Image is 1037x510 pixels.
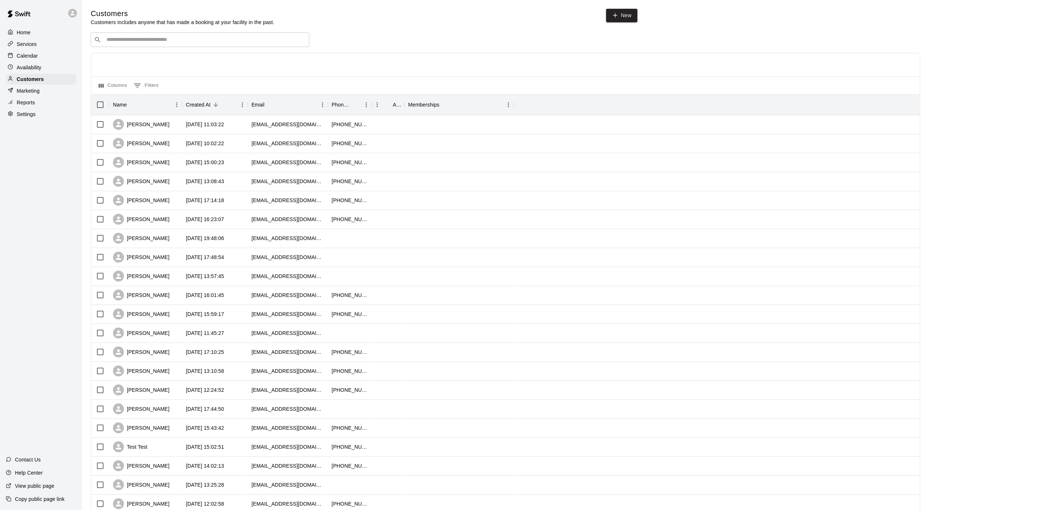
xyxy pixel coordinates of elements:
div: 2025-08-14 13:08:43 [186,178,224,185]
p: Marketing [17,87,40,94]
button: Select columns [97,80,129,92]
div: Created At [182,94,248,115]
button: Menu [372,99,383,110]
button: Menu [503,99,514,110]
div: Name [113,94,127,115]
div: +16313321892 [332,443,368,451]
div: +12029970764 [332,348,368,356]
button: Sort [440,100,450,110]
div: [PERSON_NAME] [113,119,169,130]
p: Reports [17,99,35,106]
div: 2025-08-12 17:48:54 [186,254,224,261]
div: +15163984375 [332,424,368,432]
div: jfoeh@optonline.net [252,159,324,166]
div: 2025-08-05 14:02:13 [186,462,224,470]
div: jrmatthewsjr322@gmail.com [252,197,324,204]
div: [PERSON_NAME] [113,157,169,168]
button: Sort [351,100,361,110]
h5: Customers [91,9,274,19]
a: New [606,9,638,22]
div: [PERSON_NAME] [113,290,169,301]
div: +13476931992 [332,121,368,128]
div: [PERSON_NAME] [113,138,169,149]
div: [PERSON_NAME] [113,252,169,263]
div: [PERSON_NAME] [113,366,169,376]
div: +16315765018 [332,197,368,204]
button: Sort [211,100,221,110]
button: Sort [127,100,137,110]
div: Created At [186,94,211,115]
div: 2025-08-15 11:03:22 [186,121,224,128]
button: Menu [171,99,182,110]
div: [PERSON_NAME] [113,233,169,244]
button: Sort [265,100,275,110]
div: esaintjean11@gmail.com [252,235,324,242]
div: mcoticchio1@gmail.com [252,386,324,394]
div: +13476132265 [332,386,368,394]
div: 2025-08-13 17:14:18 [186,197,224,204]
div: +15164579448 [332,367,368,375]
a: Customers [6,74,76,85]
div: 2025-08-06 15:02:51 [186,443,224,451]
div: mshapskinsky@yahoo.com [252,291,324,299]
a: Settings [6,109,76,120]
p: Contact Us [15,456,41,463]
div: 2025-08-15 10:02:22 [186,140,224,147]
button: Menu [361,99,372,110]
button: Menu [237,99,248,110]
div: Test Test [113,441,147,452]
p: View public page [15,482,54,490]
a: Services [6,39,76,50]
div: 2025-08-07 15:43:42 [186,424,224,432]
div: craiglib1@gmail.com [252,462,324,470]
div: 2025-08-14 15:00:23 [186,159,224,166]
div: 2025-08-11 16:01:45 [186,291,224,299]
div: [PERSON_NAME] [113,309,169,320]
div: [PERSON_NAME] [113,460,169,471]
div: evie049@yahoo.com [252,273,324,280]
div: [PERSON_NAME] [113,176,169,187]
div: marco830@msn.com [252,329,324,337]
div: Memberships [408,94,440,115]
div: Phone Number [332,94,351,115]
div: 2025-08-05 12:02:58 [186,500,224,507]
div: +15163121163 [332,500,368,507]
div: [PERSON_NAME] [113,422,169,433]
div: Home [6,27,76,38]
div: citistesm638@gmail.com [252,216,324,223]
div: +15708070329 [332,291,368,299]
a: Reports [6,97,76,108]
div: swaggyg2929@gmail.com [252,443,324,451]
div: Name [109,94,182,115]
div: altima34@yahoo.com [252,140,324,147]
div: tellymontalvo@yahoo.com [252,405,324,413]
div: bzholispichealth@gmail.com [252,424,324,432]
div: 2025-08-08 17:10:25 [186,348,224,356]
p: Calendar [17,52,38,59]
div: twoods43@yahoo.com [252,500,324,507]
div: Email [252,94,265,115]
p: Availability [17,64,42,71]
div: +15166479371 [332,140,368,147]
div: +16318853060 [332,178,368,185]
div: tjvonfricken@gmail.com [252,481,324,488]
div: [PERSON_NAME] [113,479,169,490]
p: Customers [17,76,44,83]
div: [PERSON_NAME] [113,403,169,414]
div: slepmt@yahoo.com [252,348,324,356]
div: Calendar [6,50,76,61]
div: xjroyalex@hotmail.com [252,254,324,261]
p: Customers includes anyone that has made a booking at your facility in the past. [91,19,274,26]
a: Marketing [6,85,76,96]
div: 2025-08-08 12:24:52 [186,386,224,394]
div: Search customers by name or email [91,32,309,47]
div: [PERSON_NAME] [113,271,169,282]
div: 2025-08-11 15:59:17 [186,310,224,318]
div: [PERSON_NAME] [113,347,169,358]
div: Age [372,94,405,115]
div: [PERSON_NAME] [113,498,169,509]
